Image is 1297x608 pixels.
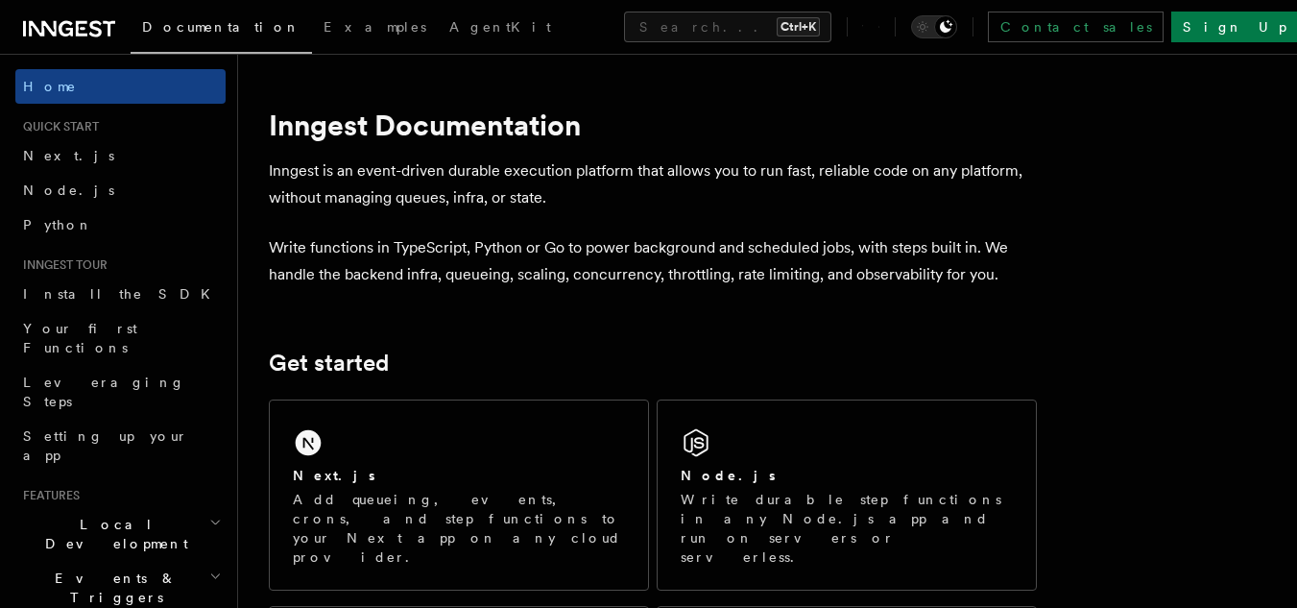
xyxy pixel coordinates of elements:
[681,490,1013,567] p: Write durable step functions in any Node.js app and run on servers or serverless.
[15,69,226,104] a: Home
[15,365,226,419] a: Leveraging Steps
[269,108,1037,142] h1: Inngest Documentation
[15,138,226,173] a: Next.js
[293,490,625,567] p: Add queueing, events, crons, and step functions to your Next app on any cloud provider.
[269,350,389,377] a: Get started
[15,311,226,365] a: Your first Functions
[269,158,1037,211] p: Inngest is an event-driven durable execution platform that allows you to run fast, reliable code ...
[23,148,114,163] span: Next.js
[15,257,108,273] span: Inngest tour
[269,400,649,591] a: Next.jsAdd queueing, events, crons, and step functions to your Next app on any cloud provider.
[269,234,1037,288] p: Write functions in TypeScript, Python or Go to power background and scheduled jobs, with steps bu...
[15,207,226,242] a: Python
[23,428,188,463] span: Setting up your app
[142,19,300,35] span: Documentation
[15,119,99,134] span: Quick start
[23,321,137,355] span: Your first Functions
[988,12,1164,42] a: Contact sales
[15,488,80,503] span: Features
[15,569,209,607] span: Events & Triggers
[23,77,77,96] span: Home
[324,19,426,35] span: Examples
[15,515,209,553] span: Local Development
[449,19,551,35] span: AgentKit
[131,6,312,54] a: Documentation
[438,6,563,52] a: AgentKit
[681,466,776,485] h2: Node.js
[15,173,226,207] a: Node.js
[293,466,375,485] h2: Next.js
[624,12,831,42] button: Search...Ctrl+K
[23,375,185,409] span: Leveraging Steps
[15,277,226,311] a: Install the SDK
[23,217,93,232] span: Python
[657,400,1037,591] a: Node.jsWrite durable step functions in any Node.js app and run on servers or serverless.
[15,507,226,561] button: Local Development
[312,6,438,52] a: Examples
[23,286,222,302] span: Install the SDK
[23,182,114,198] span: Node.js
[911,15,957,38] button: Toggle dark mode
[15,419,226,473] a: Setting up your app
[777,17,820,36] kbd: Ctrl+K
